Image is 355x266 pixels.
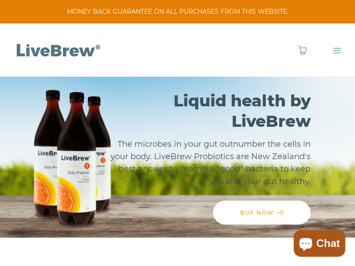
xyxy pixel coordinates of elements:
[13,7,342,16] span: MONEY BACK GUARANTEE ON ALL PURCHASES FROM THIS WEBSITE.
[106,137,311,187] p: The microbes in your gut outnumber the cells in your body. LiveBrew Probiotics are New Zealand's ...
[106,90,311,131] h2: Liquid health by LiveBrew
[291,230,348,259] inbox-online-store-chat: Shopify online store chat
[240,209,274,215] span: BUY NOW
[13,42,102,58] img: LiveBrew
[213,200,311,224] a: BUY NOW
[321,46,342,55] a: Menu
